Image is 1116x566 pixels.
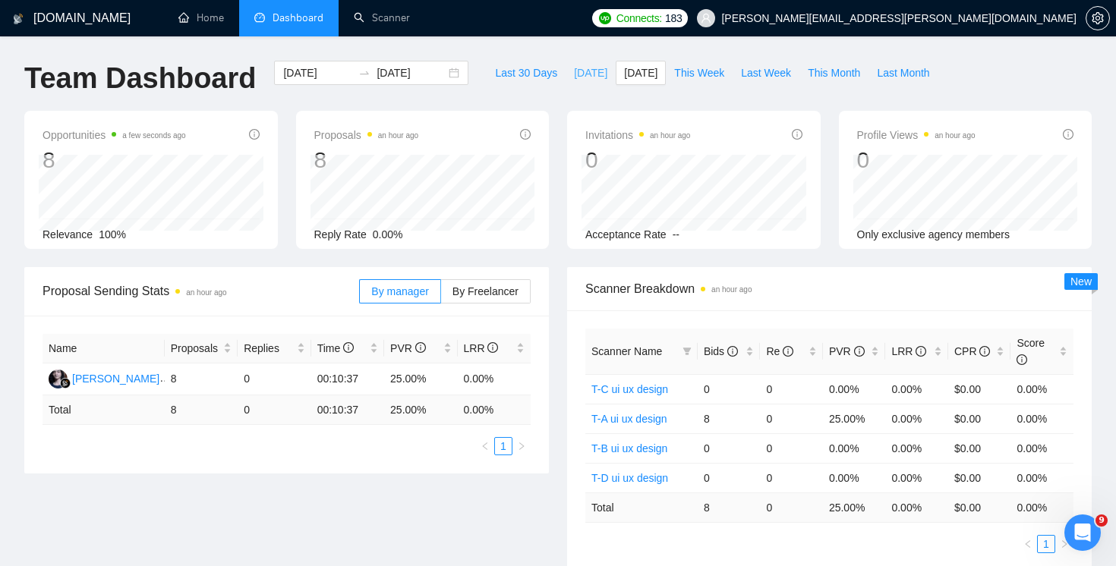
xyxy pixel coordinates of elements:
span: info-circle [854,346,865,357]
a: T-A ui ux design [591,413,667,425]
td: 25.00 % [384,395,457,425]
span: Score [1017,337,1045,366]
span: Only exclusive agency members [857,228,1010,241]
td: 25.00% [823,404,886,433]
div: 8 [314,146,419,175]
button: setting [1086,6,1110,30]
a: 1 [1038,536,1055,552]
span: Proposals [171,340,220,357]
span: info-circle [415,342,426,353]
div: 8 [43,146,186,175]
span: Last 30 Days [495,64,557,81]
span: By Freelancer [452,285,519,297]
a: homeHome [178,11,224,24]
span: Scanner Breakdown [585,279,1073,298]
li: Next Page [1055,535,1073,553]
input: Start date [283,64,352,81]
a: T-D ui ux design [591,472,668,484]
span: info-circle [792,129,802,140]
td: 0.00% [1010,433,1073,463]
span: By manager [371,285,428,297]
input: End date [377,64,446,81]
td: 25.00 % [823,492,886,522]
span: user [701,13,711,24]
td: $ 0.00 [948,492,1011,522]
td: 0 [760,374,823,404]
td: $0.00 [948,433,1011,463]
li: Previous Page [476,437,494,455]
span: Re [766,345,793,357]
span: Scanner Name [591,345,662,357]
img: gigradar-bm.png [60,378,71,388]
button: [DATE] [616,61,666,85]
span: info-circle [783,346,793,357]
span: Opportunities [43,126,186,144]
span: Connects: [616,10,662,27]
td: 0.00 % [885,492,948,522]
h1: Team Dashboard [24,61,256,96]
td: 0 [760,463,823,492]
td: 0 [760,492,823,522]
td: 0 [238,363,311,395]
td: 0.00% [885,433,948,463]
span: -- [673,228,679,241]
span: Bids [704,345,738,357]
span: Profile Views [857,126,976,144]
span: info-circle [1017,354,1027,365]
span: setting [1086,12,1109,24]
li: 1 [494,437,512,455]
span: info-circle [520,129,531,140]
span: [DATE] [624,64,657,81]
span: CPR [954,345,990,357]
a: T-B ui ux design [591,442,667,454]
td: 0.00% [885,404,948,433]
time: an hour ago [935,131,975,140]
td: 8 [698,404,761,433]
span: info-circle [343,342,354,353]
td: 0 [238,395,311,425]
span: Acceptance Rate [585,228,667,241]
time: a few seconds ago [122,131,185,140]
button: This Month [799,61,869,85]
th: Name [43,334,165,363]
a: T-C ui ux design [591,383,668,395]
td: 00:10:37 [311,395,384,425]
a: searchScanner [354,11,410,24]
div: [PERSON_NAME] [72,370,159,387]
td: 0.00% [458,363,531,395]
iframe: Intercom live chat [1064,514,1101,551]
span: 0.00% [373,228,403,241]
td: 0 [698,433,761,463]
span: filter [679,340,695,363]
span: swap-right [358,67,370,79]
time: an hour ago [186,288,226,297]
span: info-circle [487,342,498,353]
span: 100% [99,228,126,241]
td: 0.00% [823,463,886,492]
span: Last Month [877,64,929,81]
td: Total [43,395,165,425]
time: an hour ago [650,131,690,140]
span: info-circle [727,346,738,357]
span: info-circle [979,346,990,357]
td: 0.00 % [1010,492,1073,522]
a: setting [1086,12,1110,24]
td: 0.00% [823,433,886,463]
th: Replies [238,334,311,363]
td: 0 [760,433,823,463]
span: New [1070,275,1092,288]
td: 0.00% [823,374,886,404]
button: Last Month [869,61,938,85]
button: left [476,437,494,455]
td: 0.00% [1010,404,1073,433]
button: Last Week [733,61,799,85]
span: Reply Rate [314,228,367,241]
td: 0.00 % [458,395,531,425]
span: Proposals [314,126,419,144]
span: info-circle [249,129,260,140]
span: dashboard [254,12,265,23]
span: Replies [244,340,293,357]
span: left [1023,539,1032,549]
button: [DATE] [566,61,616,85]
td: $0.00 [948,463,1011,492]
